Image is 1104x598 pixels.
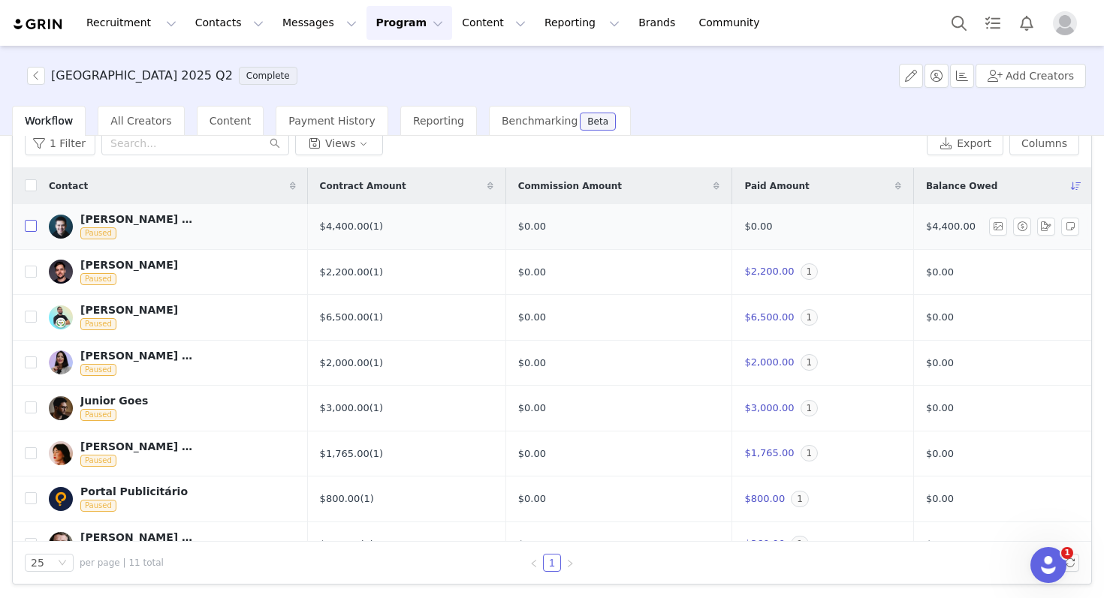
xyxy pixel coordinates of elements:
button: Views [295,131,383,155]
span: $2,200.00 [744,266,794,277]
img: placeholder-profile.jpg [1053,11,1077,35]
span: $800.00 [744,493,785,504]
div: $6,500.00 [320,310,493,325]
div: $3,000.00 [320,401,493,416]
div: Junior Goes [80,395,148,407]
span: All Creators [110,115,171,127]
span: $0.00 [926,537,954,552]
div: $0.00 [518,401,720,416]
li: 1 [543,554,561,572]
a: Brands [629,6,689,40]
div: $360.00 [320,537,493,552]
div: $800.00 [320,491,493,506]
input: Search... [101,131,289,155]
span: 1 [791,491,809,507]
div: [PERSON_NAME] | Branding e Posicionamento [80,350,193,362]
div: $4,400.00 [320,219,493,234]
span: Payment History [288,115,376,127]
div: [PERSON_NAME] [80,304,178,316]
button: Program [366,6,452,40]
img: c412342c-c675-48da-96ee-e9326b126ae6.jpg [49,305,73,329]
a: [PERSON_NAME]Paused [49,259,296,286]
span: Paused [80,364,116,376]
span: Contract Amount [320,179,406,193]
li: Next Page [561,554,579,572]
span: Paused [80,455,116,467]
div: $2,000.00 [320,356,493,371]
span: Paused [80,500,116,512]
a: (1) [360,539,373,550]
div: $0.00 [518,265,720,280]
span: 1 [801,263,819,280]
span: Commission Amount [518,179,622,193]
a: Tasks [976,6,1009,40]
div: [PERSON_NAME] [80,259,178,271]
span: Content [210,115,252,127]
span: $360.00 [744,538,785,549]
span: $0.00 [744,221,772,232]
div: $1,765.00 [320,446,493,461]
button: Notifications [1010,6,1043,40]
div: 25 [31,554,44,571]
span: $2,000.00 [744,356,794,368]
div: Portal Publicitário [80,485,188,497]
img: d7d3d26d-18a8-4007-9906-42d73a394773--s.jpg [49,215,73,239]
span: $6,500.00 [744,311,794,323]
img: 331bf704-dc50-40d7-814a-03747c9da585.jpg [49,396,73,420]
button: Recruitment [77,6,186,40]
div: [PERSON_NAME] | Inteligência Artificial [80,531,193,543]
span: Paid Amount [744,179,809,193]
span: Paused [80,273,116,285]
a: [PERSON_NAME] | Criação de conteúdoPaused [49,440,296,467]
span: 1 [801,354,819,371]
a: (1) [370,221,383,232]
div: $2,200.00 [320,265,493,280]
a: (1) [370,448,383,459]
span: $4,400.00 [926,219,976,234]
div: $0.00 [518,219,720,234]
a: (1) [360,493,373,504]
span: Benchmarking [502,115,578,127]
a: 1 [544,554,560,571]
a: [PERSON_NAME] | Tráfego OrgânicoPaused [49,213,296,240]
img: grin logo [12,17,65,32]
span: $0.00 [926,310,954,325]
span: Paused [80,409,116,421]
i: icon: left [529,559,538,568]
img: f421ee91-fe05-4503-b3a4-3db65868b823.jpg [49,260,73,284]
span: 1 [801,400,819,416]
div: $0.00 [518,356,720,371]
div: $0.00 [518,491,720,506]
button: Contacts [186,6,273,40]
a: Portal PublicitárioPaused [49,485,296,512]
h3: [GEOGRAPHIC_DATA] 2025 Q2 [51,67,233,85]
button: Content [453,6,535,40]
div: $0.00 [518,446,720,461]
span: Balance Owed [926,179,997,193]
button: Profile [1044,11,1092,35]
i: icon: search [270,138,280,149]
iframe: Intercom live chat [1030,547,1066,583]
span: $1,765.00 [744,447,794,458]
span: $0.00 [926,446,954,461]
a: (1) [370,402,383,413]
button: Search [943,6,976,40]
img: e5e2ca92-4357-4ca3-a323-8405a5fe8a47.jpg [49,487,73,511]
i: icon: right [566,559,575,568]
span: Paused [80,318,116,330]
img: 0a1b9b7c-7e63-4a02-8cfb-b6cfa0aff481.jpg [49,532,73,556]
button: Add Creators [976,64,1086,88]
div: Beta [587,117,608,126]
span: $0.00 [926,491,954,506]
span: Complete [239,67,297,85]
span: Workflow [25,115,73,127]
span: per page | 11 total [80,556,164,569]
span: Reporting [413,115,464,127]
div: $0.00 [518,310,720,325]
span: $0.00 [926,356,954,371]
li: Previous Page [525,554,543,572]
span: Contact [49,179,88,193]
a: (1) [370,311,383,323]
a: Junior GoesPaused [49,395,296,422]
